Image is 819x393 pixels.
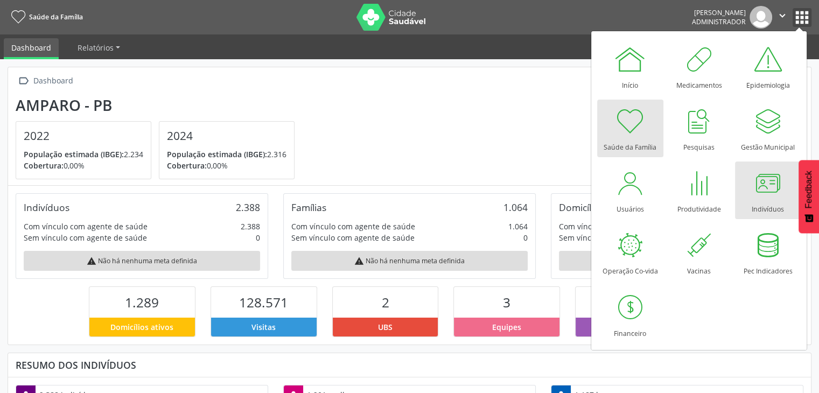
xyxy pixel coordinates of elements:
[256,232,260,243] div: 0
[378,321,393,333] span: UBS
[666,100,732,157] a: Pesquisas
[799,160,819,233] button: Feedback - Mostrar pesquisa
[16,359,803,371] div: Resumo dos indivíduos
[16,96,302,114] div: Amparo - PB
[70,38,128,57] a: Relatórios
[24,149,124,159] span: População estimada (IBGE):
[508,221,528,232] div: 1.064
[559,232,682,243] div: Sem vínculo com agente de saúde
[666,223,732,281] a: Vacinas
[24,149,143,160] p: 2.234
[236,201,260,213] div: 2.388
[167,149,267,159] span: População estimada (IBGE):
[29,12,83,22] span: Saúde da Família
[793,8,811,27] button: apps
[16,73,31,89] i: 
[597,162,663,219] a: Usuários
[24,160,143,171] p: 0,00%
[382,293,389,311] span: 2
[559,201,604,213] div: Domicílios
[735,100,801,157] a: Gestão Municipal
[24,251,260,271] div: Não há nenhuma meta definida
[167,160,207,171] span: Cobertura:
[597,100,663,157] a: Saúde da Família
[16,73,75,89] a:  Dashboard
[597,286,663,343] a: Financeiro
[24,201,69,213] div: Indivíduos
[241,221,260,232] div: 2.388
[4,38,59,59] a: Dashboard
[666,162,732,219] a: Produtividade
[772,6,793,29] button: 
[24,160,64,171] span: Cobertura:
[735,38,801,95] a: Epidemiologia
[804,171,814,208] span: Feedback
[735,162,801,219] a: Indivíduos
[125,293,159,311] span: 1.289
[776,10,788,22] i: 
[87,256,96,266] i: warning
[291,232,415,243] div: Sem vínculo com agente de saúde
[559,221,683,232] div: Com vínculo com agente de saúde
[559,251,795,271] div: Não há nenhuma meta definida
[492,321,521,333] span: Equipes
[110,321,173,333] span: Domicílios ativos
[8,8,83,26] a: Saúde da Família
[692,8,746,17] div: [PERSON_NAME]
[291,221,415,232] div: Com vínculo com agente de saúde
[24,232,147,243] div: Sem vínculo com agente de saúde
[24,129,143,143] h4: 2022
[291,251,528,271] div: Não há nenhuma meta definida
[750,6,772,29] img: img
[167,160,286,171] p: 0,00%
[167,149,286,160] p: 2.316
[666,38,732,95] a: Medicamentos
[31,73,75,89] div: Dashboard
[503,201,528,213] div: 1.064
[24,221,148,232] div: Com vínculo com agente de saúde
[503,293,510,311] span: 3
[239,293,288,311] span: 128.571
[354,256,364,266] i: warning
[523,232,528,243] div: 0
[692,17,746,26] span: Administrador
[735,223,801,281] a: Pec Indicadores
[597,38,663,95] a: Início
[251,321,276,333] span: Visitas
[78,43,114,53] span: Relatórios
[597,223,663,281] a: Operação Co-vida
[291,201,326,213] div: Famílias
[167,129,286,143] h4: 2024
